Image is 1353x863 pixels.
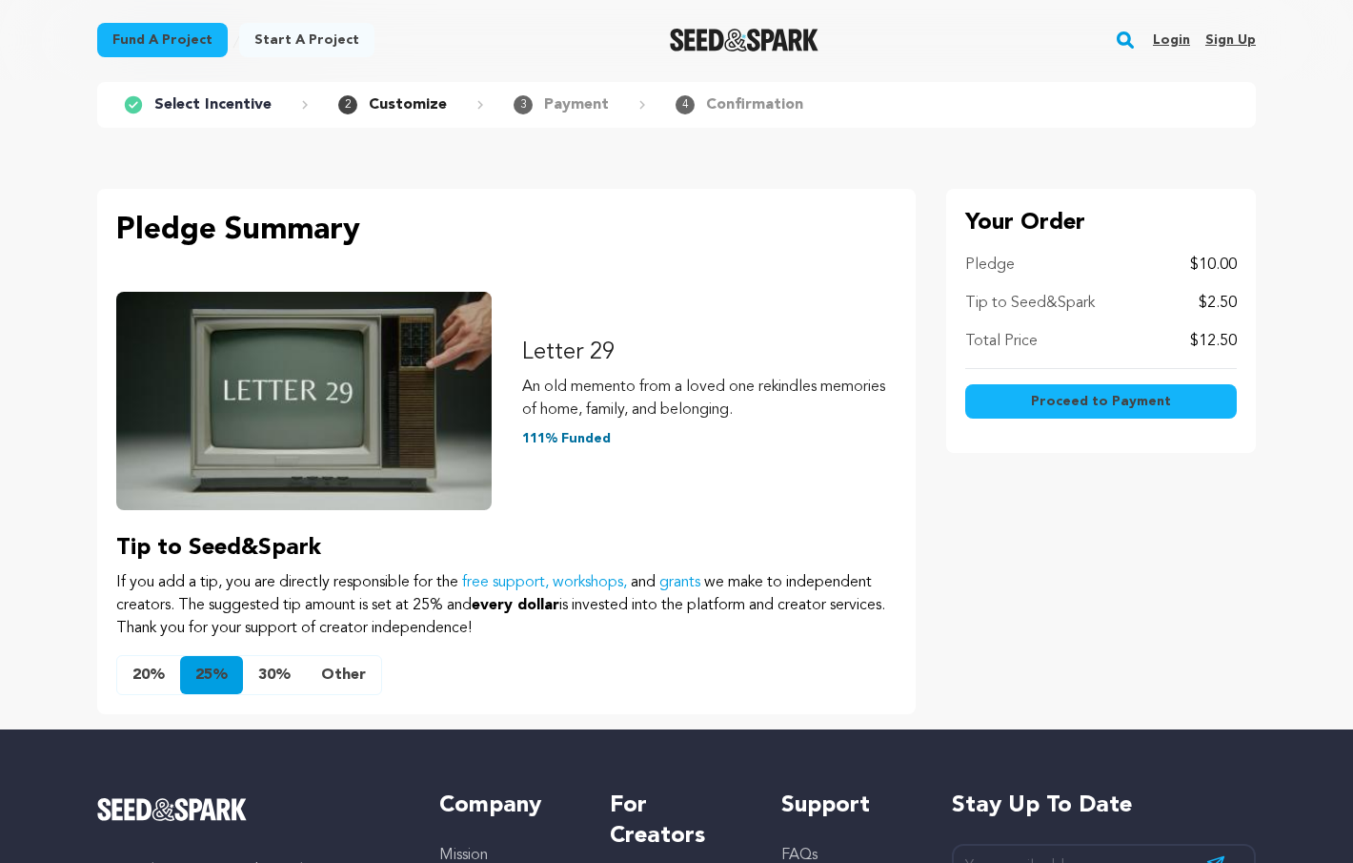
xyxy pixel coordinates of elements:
p: If you add a tip, you are directly responsible for the and we make to independent creators. The s... [116,571,897,640]
p: $12.50 [1190,330,1237,353]
a: Seed&Spark Homepage [670,29,819,51]
p: Pledge Summary [116,208,897,254]
p: Letter 29 [522,338,898,368]
a: Fund a project [97,23,228,57]
span: Proceed to Payment [1031,392,1171,411]
button: 30% [243,656,306,694]
a: Mission [439,848,488,863]
p: Tip to Seed&Spark [116,533,897,564]
h5: For Creators [610,791,742,852]
h5: Company [439,791,572,821]
a: Seed&Spark Homepage [97,798,401,821]
p: An old memento from a loved one rekindles memories of home, family, and belonging. [522,376,898,421]
h5: Support [781,791,914,821]
h5: Stay up to date [952,791,1256,821]
span: 4 [676,95,695,114]
button: Proceed to Payment [965,384,1237,419]
a: Sign up [1205,25,1256,55]
img: Letter 29 image [116,292,492,510]
button: 20% [117,656,180,694]
p: $10.00 [1190,254,1237,277]
p: Select Incentive [154,93,272,116]
p: Customize [369,93,447,116]
p: 111% Funded [522,429,898,448]
a: FAQs [781,848,818,863]
img: Seed&Spark Logo Dark Mode [670,29,819,51]
p: Total Price [965,330,1038,353]
button: Other [306,656,381,694]
p: Your Order [965,208,1237,238]
a: Start a project [239,23,374,57]
button: 25% [180,656,243,694]
img: Seed&Spark Logo [97,798,247,821]
span: 3 [514,95,533,114]
p: Payment [544,93,609,116]
a: Login [1153,25,1190,55]
a: grants [659,575,700,590]
a: free support, workshops, [462,575,627,590]
span: every dollar [472,598,559,613]
p: $2.50 [1199,292,1237,315]
p: Pledge [965,254,1015,277]
span: 2 [338,95,357,114]
p: Confirmation [706,93,803,116]
p: Tip to Seed&Spark [965,292,1095,315]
